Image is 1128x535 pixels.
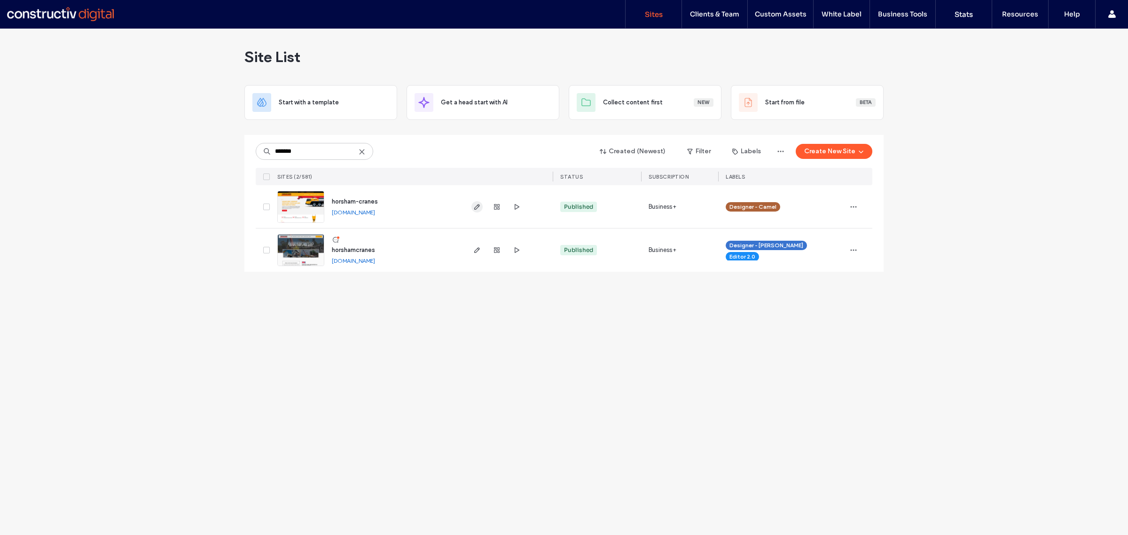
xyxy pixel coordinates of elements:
span: Start from file [765,98,805,107]
div: Start with a template [244,85,397,120]
span: Site List [244,47,300,66]
span: Collect content first [603,98,663,107]
label: Clients & Team [690,10,739,18]
label: Custom Assets [755,10,807,18]
span: horshamcranes [332,246,375,253]
button: Created (Newest) [592,144,674,159]
span: Start with a template [279,98,339,107]
a: [DOMAIN_NAME] [332,257,375,264]
a: [DOMAIN_NAME] [332,209,375,216]
button: Create New Site [796,144,872,159]
span: Designer - [PERSON_NAME] [729,241,803,250]
div: Start from fileBeta [731,85,884,120]
button: Labels [724,144,769,159]
div: Published [564,246,593,254]
label: Sites [645,10,663,19]
a: horshamcranes [332,246,375,254]
span: Business+ [649,245,676,255]
label: White Label [822,10,862,18]
span: Designer - Camel [729,203,776,211]
span: horsham-cranes [332,198,378,205]
span: Get a head start with AI [441,98,508,107]
span: SUBSCRIPTION [649,173,689,180]
div: Beta [856,98,876,107]
label: Stats [955,10,973,19]
span: Editor 2.0 [729,252,755,261]
div: Collect content firstNew [569,85,721,120]
span: STATUS [560,173,583,180]
span: SITES (2/581) [277,173,313,180]
div: New [694,98,713,107]
label: Resources [1002,10,1038,18]
span: LABELS [726,173,745,180]
span: Business+ [649,202,676,212]
button: Filter [678,144,720,159]
div: Published [564,203,593,211]
div: Get a head start with AI [407,85,559,120]
a: horsham-cranes [332,197,378,205]
label: Business Tools [878,10,927,18]
label: Help [1064,10,1080,18]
